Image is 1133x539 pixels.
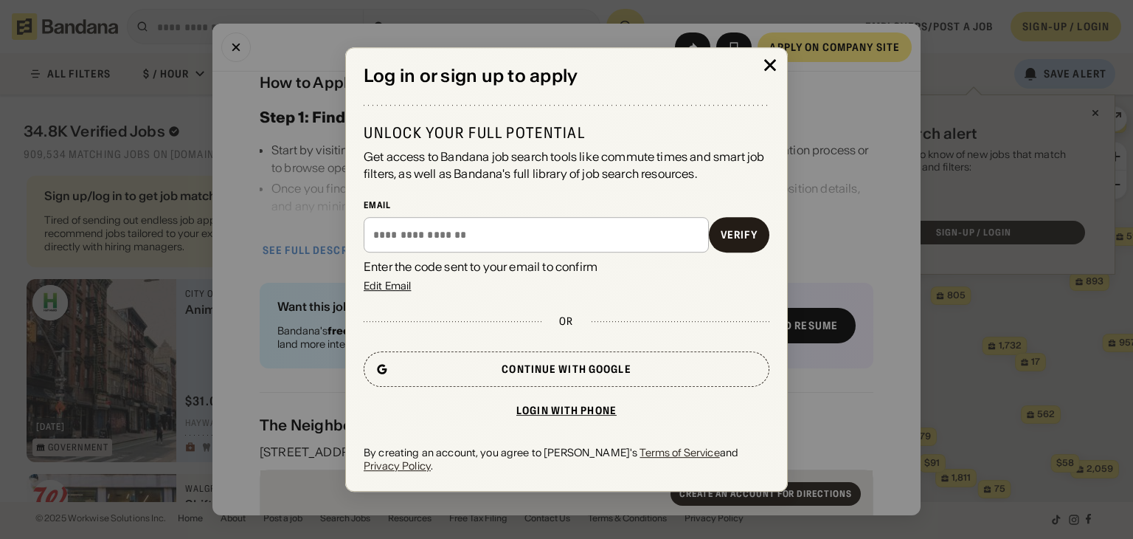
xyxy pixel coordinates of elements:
div: Get access to Bandana job search tools like commute times and smart job filters, as well as Banda... [364,148,769,182]
div: or [559,315,573,328]
div: Edit Email [364,281,411,291]
div: Continue with Google [502,364,631,374]
div: Enter the code sent to your email to confirm [364,258,769,275]
div: By creating an account, you agree to [PERSON_NAME]'s and . [364,446,769,473]
a: Privacy Policy [364,460,431,473]
div: Login with phone [516,405,617,416]
div: Verify [721,230,758,240]
div: Unlock your full potential [364,123,769,143]
div: Email [364,199,769,211]
a: Terms of Service [640,446,719,459]
div: Log in or sign up to apply [364,66,769,87]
